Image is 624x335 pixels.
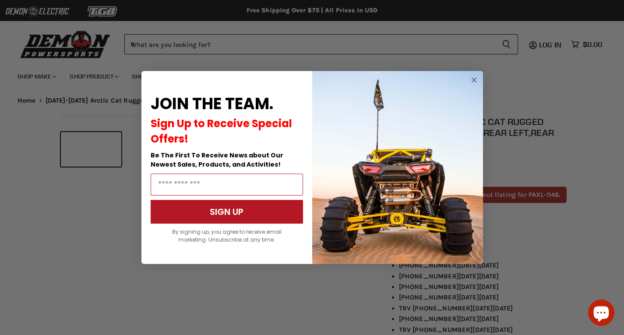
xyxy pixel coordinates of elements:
span: Sign Up to Receive Special Offers! [151,116,292,146]
span: JOIN THE TEAM. [151,93,273,115]
button: Close dialog [469,75,479,86]
img: a9095488-b6e7-41ba-879d-588abfab540b.jpeg [312,71,483,264]
inbox-online-store-chat: Shopify online store chat [585,299,617,328]
button: SIGN UP [151,200,303,224]
input: Email Address [151,174,303,196]
span: By signing up, you agree to receive email marketing. Unsubscribe at any time. [172,228,282,243]
span: Be The First To Receive News about Our Newest Sales, Products, and Activities! [151,151,283,169]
